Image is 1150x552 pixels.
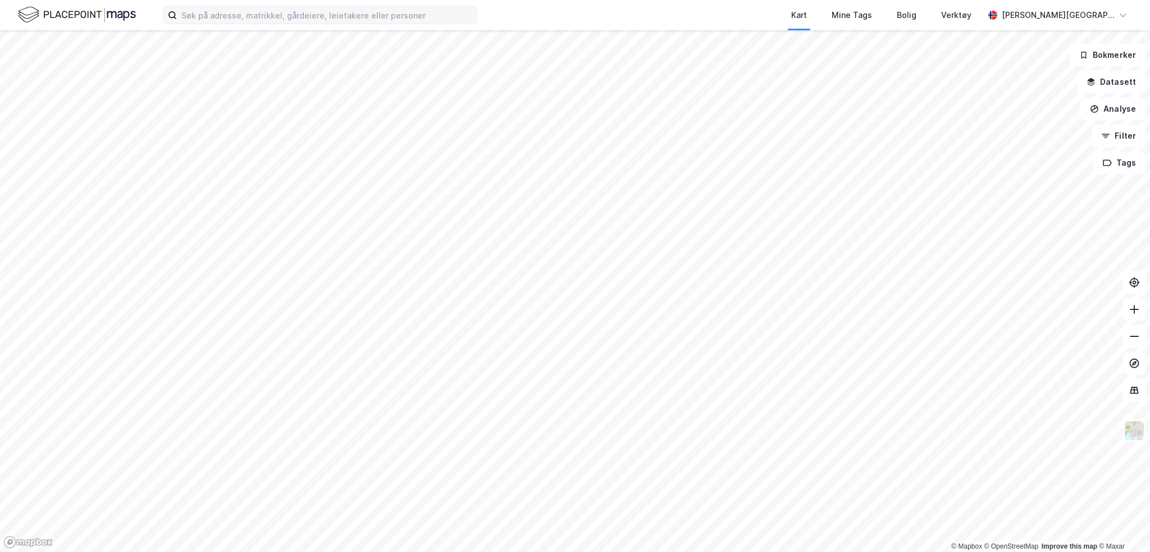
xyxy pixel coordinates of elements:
[177,7,477,24] input: Søk på adresse, matrikkel, gårdeiere, leietakere eller personer
[18,5,136,25] img: logo.f888ab2527a4732fd821a326f86c7f29.svg
[1070,44,1146,66] button: Bokmerker
[951,542,982,550] a: Mapbox
[1077,71,1146,93] button: Datasett
[1094,498,1150,552] div: Kontrollprogram for chat
[897,8,916,22] div: Bolig
[1124,420,1145,441] img: Z
[941,8,971,22] div: Verktøy
[1094,498,1150,552] iframe: Chat Widget
[1092,125,1146,147] button: Filter
[1002,8,1114,22] div: [PERSON_NAME][GEOGRAPHIC_DATA]
[1093,152,1146,174] button: Tags
[1080,98,1146,120] button: Analyse
[3,536,53,549] a: Mapbox homepage
[1042,542,1097,550] a: Improve this map
[984,542,1039,550] a: OpenStreetMap
[791,8,807,22] div: Kart
[832,8,872,22] div: Mine Tags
